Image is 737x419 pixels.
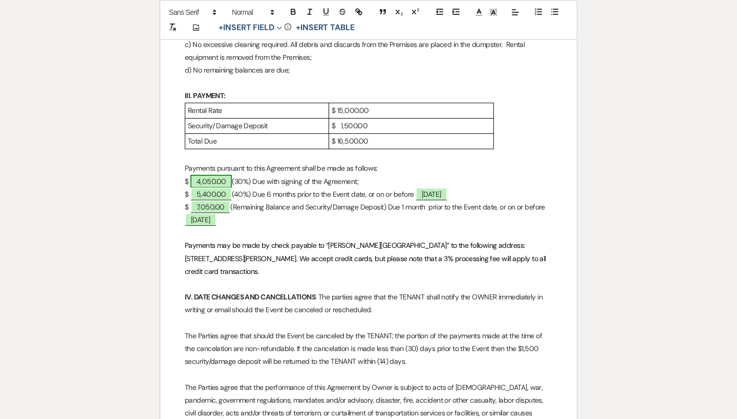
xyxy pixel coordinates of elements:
p: $ (Remaining Balance and Security/Damage Deposit) Due 1 month prior to the Event date, or on or b... [185,201,552,226]
p: $ 15,000.00 [332,104,491,117]
span: Payments may be made by check payable to “[PERSON_NAME][GEOGRAPHIC_DATA]” to the following addres... [185,241,548,275]
span: Header Formats [227,6,277,18]
p: Rental Rate [188,104,326,117]
strong: III. PAYMENT: [185,91,226,100]
strong: IV. DATE CHANGES AND CANCELLATIONS [185,292,315,301]
span: [DATE] [416,188,447,200]
button: Insert Field [215,21,286,34]
span: 7,050.00 [190,200,231,213]
p: d) No remaining balances are due; [185,64,552,77]
span: 5,400.00 [190,188,232,200]
span: Alignment [508,6,523,18]
p: Security/ Damage Deposit [188,120,326,132]
button: +Insert Table [292,21,358,34]
p: Payments pursuant to this Agreement shall be made as follows: [185,162,552,175]
p: $ (40%) Due 6 months prior to the Event date, or on or before [185,188,552,201]
p: $ (30%) Due with signing of the Agreement; [185,175,552,188]
span: Text Color [472,6,486,18]
p: $ 1,500.00 [332,120,491,132]
span: + [219,24,223,32]
span: 4,050.00 [190,175,232,188]
p: The Parties agree that should the Event be canceled by the TENANT; the portion of the payments ma... [185,330,552,368]
span: + [296,24,300,32]
p: : The parties agree that the TENANT shall notify the OWNER immediately in writing or email should... [185,291,552,316]
span: [DATE] [185,213,216,226]
p: c) No excessive cleaning required. All debris and discards from the Premises are placed in the du... [185,38,552,64]
p: Total Due [188,135,326,148]
span: Text Background Color [486,6,501,18]
p: $ 16,500.00 [332,135,491,148]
